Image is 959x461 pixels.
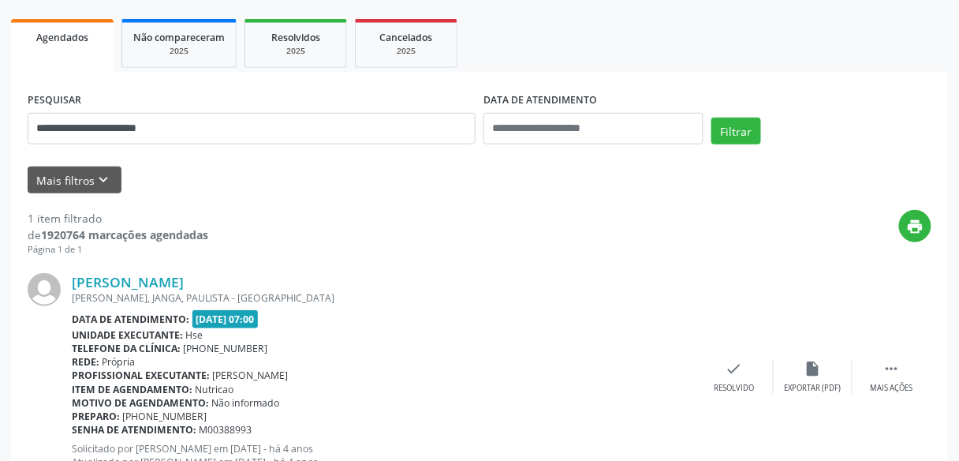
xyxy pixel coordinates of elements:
[72,273,184,290] a: [PERSON_NAME]
[28,167,121,194] button: Mais filtroskeyboard_arrow_down
[899,210,931,242] button: print
[213,369,289,382] span: [PERSON_NAME]
[95,171,113,189] i: keyboard_arrow_down
[133,31,225,44] span: Não compareceram
[28,227,208,243] div: de
[28,210,208,227] div: 1 item filtrado
[72,313,189,326] b: Data de atendimento:
[133,45,225,57] div: 2025
[871,383,913,394] div: Mais ações
[72,342,181,355] b: Telefone da clínica:
[196,383,234,396] span: Nutricao
[804,360,822,377] i: insert_drive_file
[36,31,88,44] span: Agendados
[72,383,192,396] b: Item de agendamento:
[726,360,743,377] i: check
[72,355,99,369] b: Rede:
[72,328,183,342] b: Unidade executante:
[714,383,754,394] div: Resolvido
[785,383,841,394] div: Exportar (PDF)
[212,396,280,410] span: Não informado
[72,396,209,410] b: Motivo de agendamento:
[192,310,259,328] span: [DATE] 07:00
[380,31,433,44] span: Cancelados
[72,291,695,305] div: [PERSON_NAME], JANGA, PAULISTA - [GEOGRAPHIC_DATA]
[367,45,446,57] div: 2025
[256,45,335,57] div: 2025
[907,218,924,235] i: print
[28,88,81,113] label: PESQUISAR
[28,273,61,306] img: img
[184,342,268,355] span: [PHONE_NUMBER]
[123,410,207,423] span: [PHONE_NUMBER]
[28,243,208,257] div: Página 1 de 1
[103,355,136,369] span: Própria
[186,328,203,342] span: Hse
[72,410,120,423] b: Preparo:
[271,31,320,44] span: Resolvidos
[711,118,761,144] button: Filtrar
[41,227,208,242] strong: 1920764 marcações agendadas
[72,423,196,437] b: Senha de atendimento:
[483,88,597,113] label: DATA DE ATENDIMENTO
[883,360,901,377] i: 
[200,423,252,437] span: M00388993
[72,369,210,382] b: Profissional executante:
